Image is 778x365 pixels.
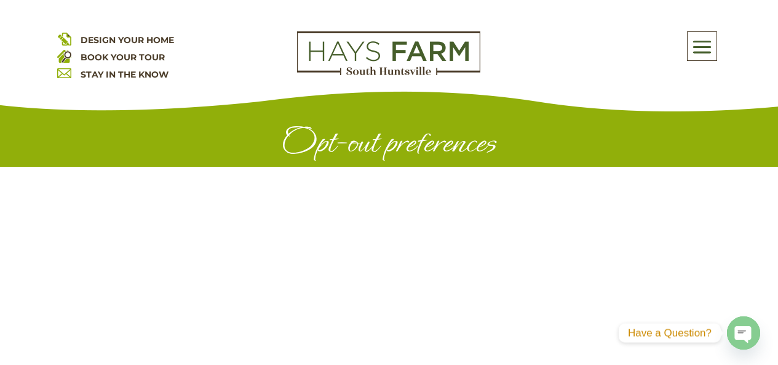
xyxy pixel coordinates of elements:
a: BOOK YOUR TOUR [81,52,165,63]
a: STAY IN THE KNOW [81,69,169,80]
img: Logo [297,31,480,76]
a: DESIGN YOUR HOME [81,34,174,46]
h1: Opt-out preferences [78,124,701,167]
img: book your home tour [57,49,71,63]
a: hays farm homes huntsville development [297,67,480,78]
